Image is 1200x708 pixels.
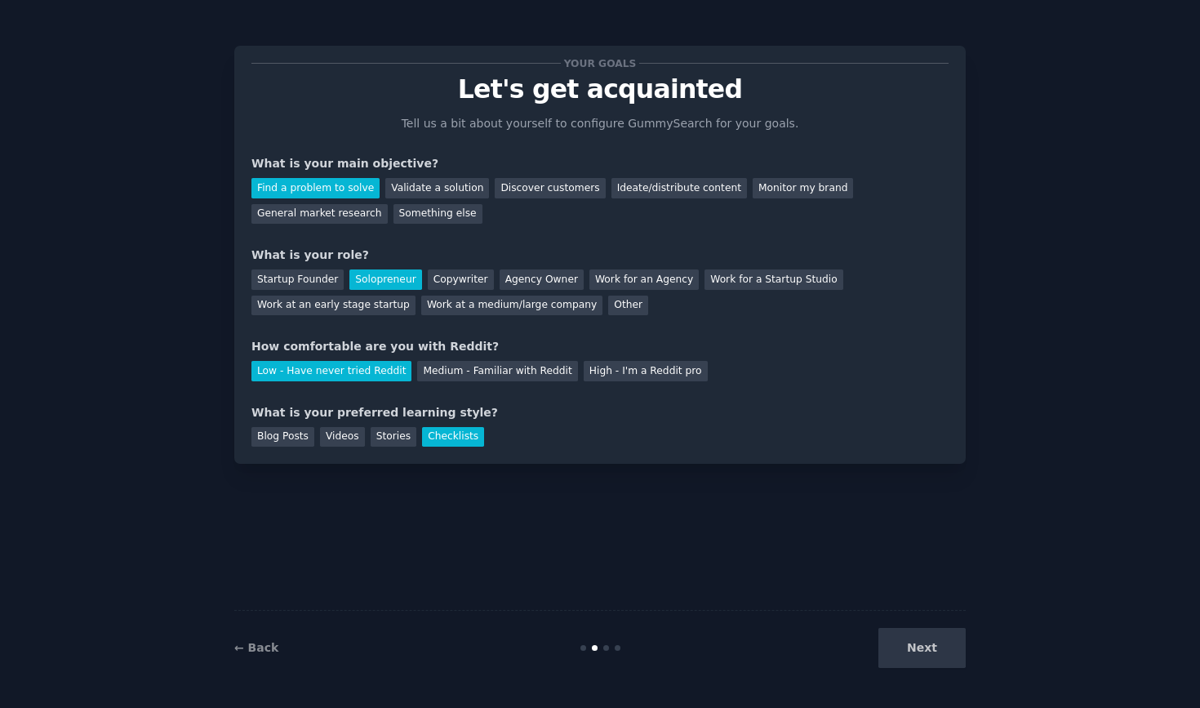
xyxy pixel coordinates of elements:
[421,296,602,316] div: Work at a medium/large company
[428,269,494,290] div: Copywriter
[584,361,708,381] div: High - I'm a Reddit pro
[251,338,949,355] div: How comfortable are you with Reddit?
[251,427,314,448] div: Blog Posts
[704,269,842,290] div: Work for a Startup Studio
[417,361,577,381] div: Medium - Familiar with Reddit
[753,178,853,198] div: Monitor my brand
[251,361,411,381] div: Low - Have never tried Reddit
[251,296,416,316] div: Work at an early stage startup
[393,204,482,225] div: Something else
[611,178,747,198] div: Ideate/distribute content
[320,427,365,448] div: Videos
[385,178,489,198] div: Validate a solution
[561,55,639,72] span: Your goals
[251,247,949,264] div: What is your role?
[500,269,584,290] div: Agency Owner
[251,155,949,172] div: What is your main objective?
[251,178,380,198] div: Find a problem to solve
[394,115,806,132] p: Tell us a bit about yourself to configure GummySearch for your goals.
[251,75,949,104] p: Let's get acquainted
[495,178,605,198] div: Discover customers
[422,427,484,448] div: Checklists
[251,404,949,421] div: What is your preferred learning style?
[234,641,278,654] a: ← Back
[349,269,421,290] div: Solopreneur
[251,269,344,290] div: Startup Founder
[371,427,416,448] div: Stories
[251,204,388,225] div: General market research
[608,296,648,316] div: Other
[589,269,699,290] div: Work for an Agency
